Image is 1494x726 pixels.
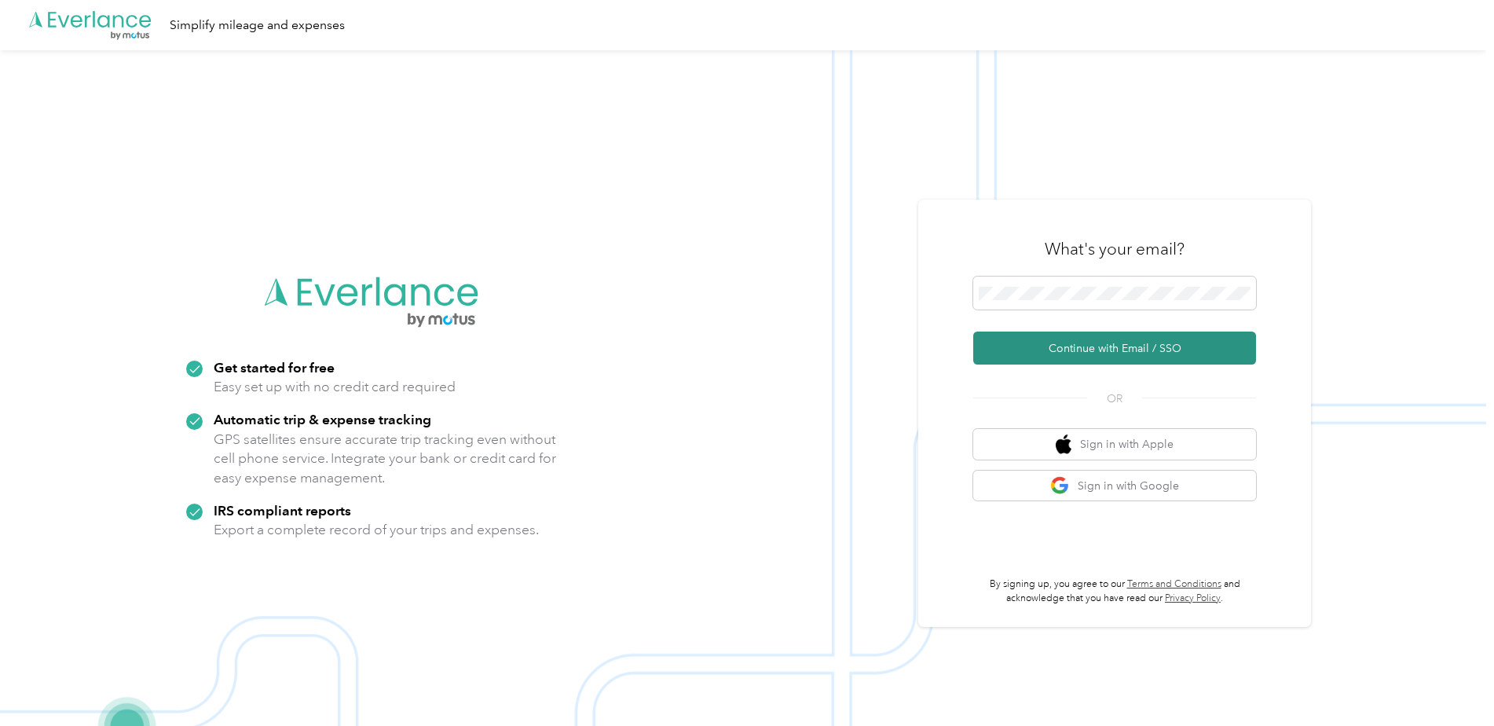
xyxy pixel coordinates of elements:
[214,430,557,488] p: GPS satellites ensure accurate trip tracking even without cell phone service. Integrate your bank...
[214,520,539,540] p: Export a complete record of your trips and expenses.
[1050,476,1070,496] img: google logo
[973,471,1256,501] button: google logoSign in with Google
[170,16,345,35] div: Simplify mileage and expenses
[973,577,1256,605] p: By signing up, you agree to our and acknowledge that you have read our .
[1056,434,1071,454] img: apple logo
[214,377,456,397] p: Easy set up with no credit card required
[1045,238,1185,260] h3: What's your email?
[973,332,1256,365] button: Continue with Email / SSO
[973,429,1256,460] button: apple logoSign in with Apple
[214,359,335,376] strong: Get started for free
[1127,578,1221,590] a: Terms and Conditions
[1087,390,1142,407] span: OR
[214,502,351,519] strong: IRS compliant reports
[1165,592,1221,604] a: Privacy Policy
[214,411,431,427] strong: Automatic trip & expense tracking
